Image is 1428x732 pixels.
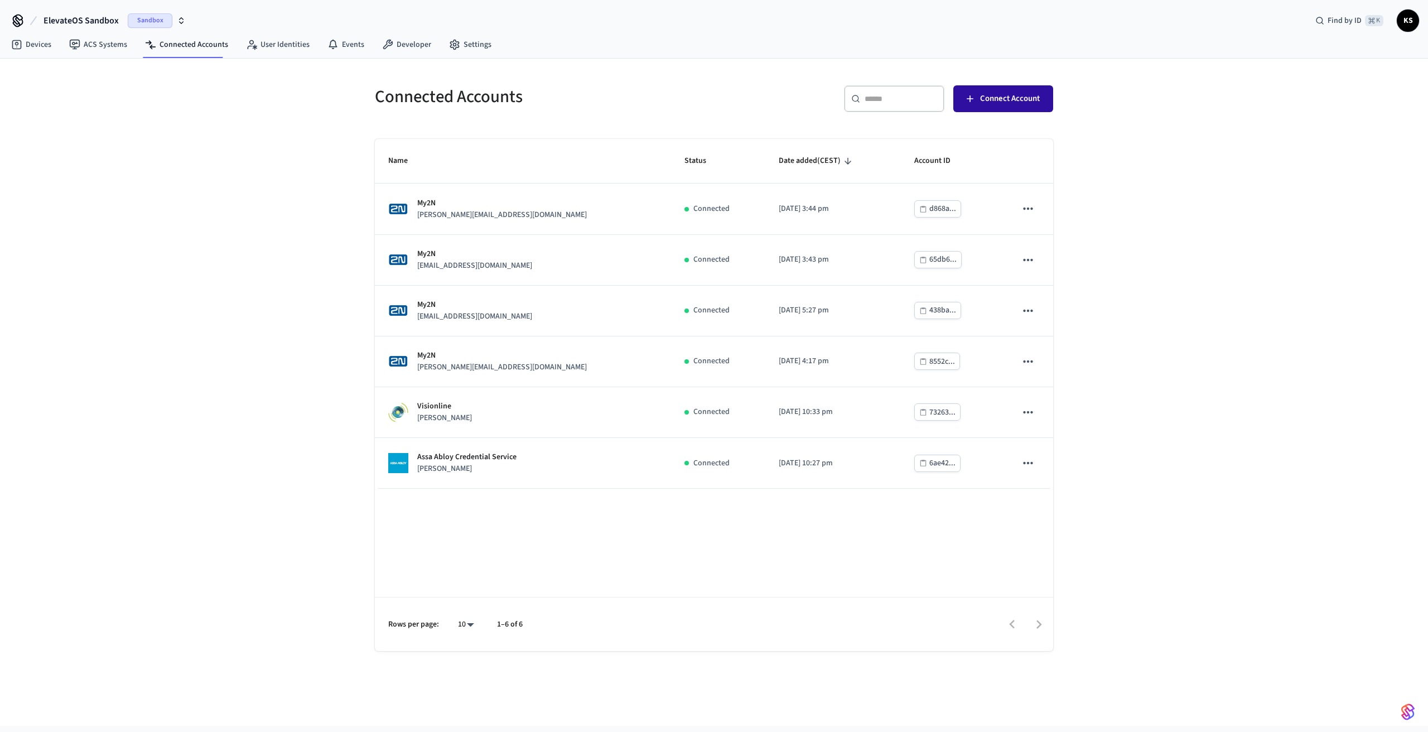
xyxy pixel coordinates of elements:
p: [PERSON_NAME] [417,412,472,424]
p: My2N [417,248,532,260]
a: Devices [2,35,60,55]
p: My2N [417,299,532,311]
span: Name [388,152,422,170]
button: 8552c... [914,353,960,370]
img: SeamLogoGradient.69752ec5.svg [1401,703,1415,721]
p: Rows per page: [388,619,439,630]
p: Connected [693,406,730,418]
button: KS [1397,9,1419,32]
p: [EMAIL_ADDRESS][DOMAIN_NAME] [417,260,532,272]
p: My2N [417,350,587,362]
img: ASSA ABLOY Credential Service [388,453,408,473]
img: 2N Logo, Square [388,351,408,371]
img: Visionline [388,402,408,422]
span: Connect Account [980,92,1040,106]
span: ⌘ K [1365,15,1383,26]
span: Sandbox [128,13,172,28]
h5: Connected Accounts [375,85,707,108]
button: d868a... [914,200,961,218]
a: Events [319,35,373,55]
p: Connected [693,305,730,316]
p: [DATE] 5:27 pm [779,305,887,316]
div: 6ae42... [929,456,956,470]
span: ElevateOS Sandbox [44,14,119,27]
a: Developer [373,35,440,55]
table: sticky table [375,139,1053,489]
button: 73263... [914,403,961,421]
p: [EMAIL_ADDRESS][DOMAIN_NAME] [417,311,532,322]
a: ACS Systems [60,35,136,55]
span: Date added(CEST) [779,152,855,170]
p: Visionline [417,401,472,412]
p: [DATE] 10:27 pm [779,458,887,469]
p: [PERSON_NAME] [417,463,517,475]
p: Connected [693,458,730,469]
a: Settings [440,35,500,55]
span: Status [684,152,721,170]
a: User Identities [237,35,319,55]
a: Connected Accounts [136,35,237,55]
p: My2N [417,198,587,209]
p: [PERSON_NAME][EMAIL_ADDRESS][DOMAIN_NAME] [417,362,587,373]
img: 2N Logo, Square [388,250,408,269]
p: Assa Abloy Credential Service [417,451,517,463]
div: 438ba... [929,304,956,317]
p: [DATE] 4:17 pm [779,355,887,367]
span: KS [1398,11,1418,31]
div: 73263... [929,406,956,420]
span: Find by ID [1328,15,1362,26]
img: 2N Logo, Square [388,199,408,219]
span: Account ID [914,152,965,170]
button: 438ba... [914,302,961,319]
div: d868a... [929,202,956,216]
div: Find by ID⌘ K [1306,11,1392,31]
p: [PERSON_NAME][EMAIL_ADDRESS][DOMAIN_NAME] [417,209,587,221]
p: Connected [693,254,730,266]
div: 65db6... [929,253,957,267]
p: Connected [693,203,730,215]
img: 2N Logo, Square [388,301,408,320]
button: Connect Account [953,85,1053,112]
div: 8552c... [929,355,955,369]
p: [DATE] 3:43 pm [779,254,887,266]
div: 10 [452,617,479,633]
button: 6ae42... [914,455,961,472]
p: 1–6 of 6 [497,619,523,630]
p: [DATE] 10:33 pm [779,406,887,418]
button: 65db6... [914,251,962,268]
p: [DATE] 3:44 pm [779,203,887,215]
p: Connected [693,355,730,367]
